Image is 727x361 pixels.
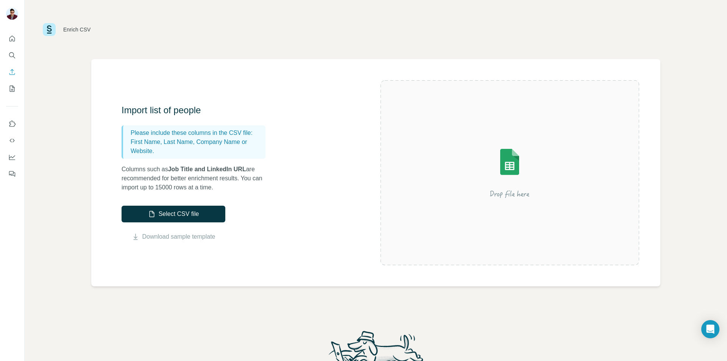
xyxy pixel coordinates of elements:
button: Use Surfe on LinkedIn [6,117,18,131]
button: Use Surfe API [6,134,18,147]
img: Surfe Logo [43,23,56,36]
p: Please include these columns in the CSV file: [131,128,262,138]
button: Dashboard [6,150,18,164]
button: Select CSV file [122,206,225,222]
img: Surfe Illustration - Drop file here or select below [442,127,578,218]
button: Feedback [6,167,18,181]
button: Quick start [6,32,18,45]
button: Enrich CSV [6,65,18,79]
span: Job Title and LinkedIn URL [168,166,246,172]
button: My lists [6,82,18,95]
div: Open Intercom Messenger [701,320,719,338]
a: Download sample template [142,232,215,241]
p: First Name, Last Name, Company Name or Website. [131,138,262,156]
h3: Import list of people [122,104,273,116]
button: Search [6,48,18,62]
button: Download sample template [122,232,225,241]
p: Columns such as are recommended for better enrichment results. You can import up to 15000 rows at... [122,165,273,192]
img: Avatar [6,8,18,20]
div: Enrich CSV [63,26,90,33]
